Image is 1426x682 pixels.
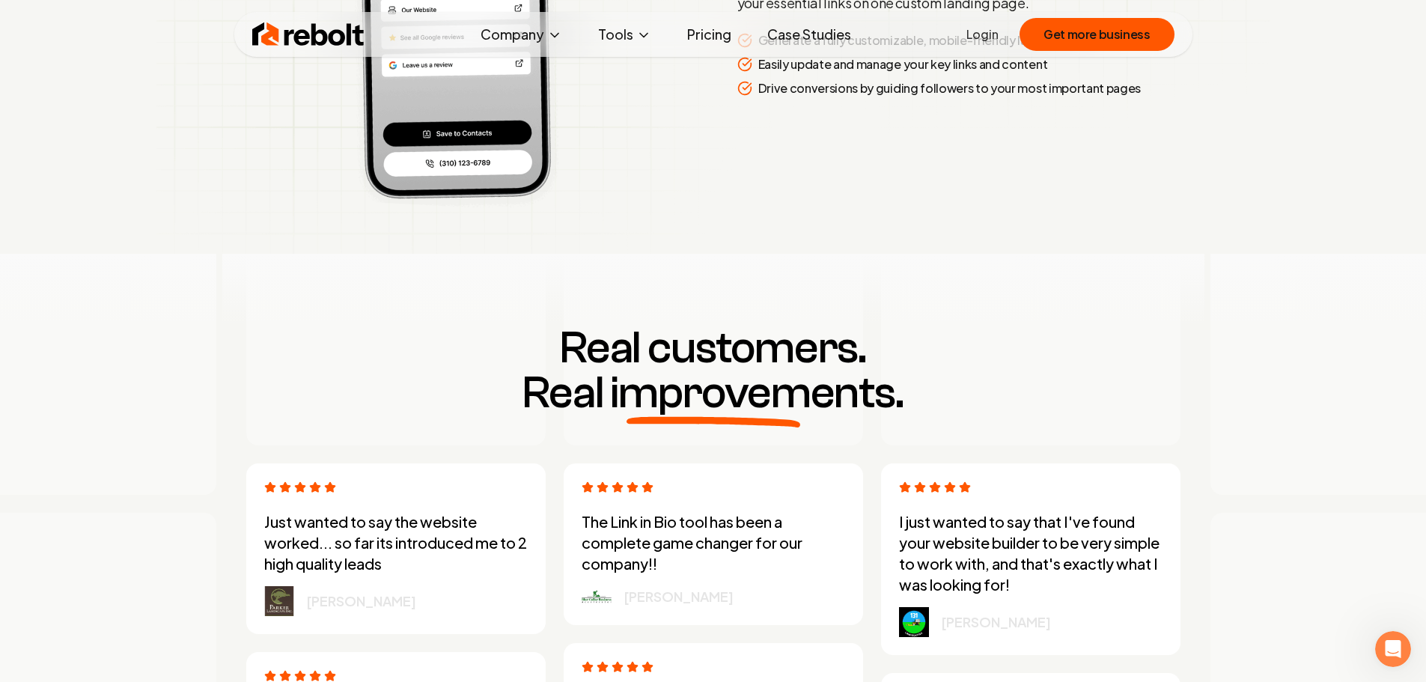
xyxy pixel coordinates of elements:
p: [PERSON_NAME] [624,586,734,607]
img: logo [582,590,612,603]
p: I just wanted to say that I've found your website builder to be very simple to work with, and tha... [899,511,1163,595]
p: Just wanted to say the website worked... so far its introduced me to 2 high quality leads [264,511,528,574]
img: logo [899,607,929,637]
p: The Link in Bio tool has been a complete game changer for our company!! [582,511,845,574]
p: [PERSON_NAME] [941,612,1051,633]
button: Tools [586,19,663,49]
img: Rebolt Logo [252,19,365,49]
span: Real improvements. [522,371,903,415]
a: Case Studies [755,19,863,49]
button: Get more business [1020,18,1174,51]
p: Easily update and manage your key links and content [758,55,1048,73]
img: logo [264,586,294,616]
h3: Real customers. [234,326,1192,415]
iframe: Intercom live chat [1375,631,1411,667]
p: [PERSON_NAME] [306,591,416,612]
a: Login [966,25,999,43]
button: Company [469,19,574,49]
p: Drive conversions by guiding followers to your most important pages [758,79,1142,97]
a: Pricing [675,19,743,49]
